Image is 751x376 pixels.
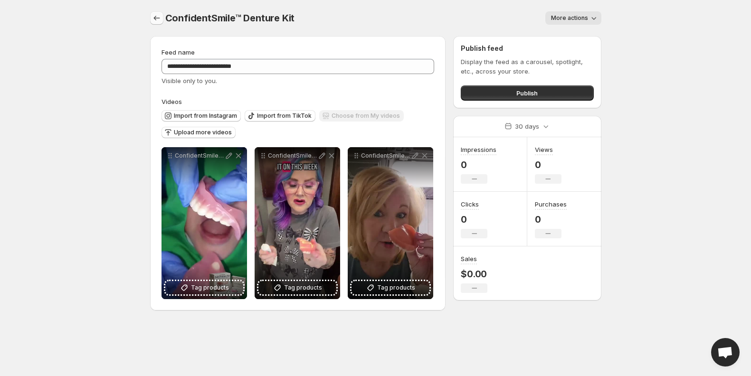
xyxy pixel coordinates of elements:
[165,281,243,294] button: Tag products
[352,281,429,294] button: Tag products
[258,281,336,294] button: Tag products
[461,85,593,101] button: Publish
[461,44,593,53] h2: Publish feed
[461,57,593,76] p: Display the feed as a carousel, spotlight, etc., across your store.
[461,145,496,154] h3: Impressions
[174,129,232,136] span: Upload more videos
[461,214,487,225] p: 0
[174,112,237,120] span: Import from Instagram
[162,48,195,56] span: Feed name
[348,147,433,299] div: ConfidentSmile Denture Kit HavenGlowioTag products
[284,283,322,292] span: Tag products
[535,159,561,170] p: 0
[162,147,247,299] div: ConfidentSmile Denture Kit HavenGlowio 2Tag products
[257,112,312,120] span: Import from TikTok
[361,152,410,160] p: ConfidentSmile Denture Kit HavenGlowio
[461,254,477,263] h3: Sales
[162,127,236,138] button: Upload more videos
[255,147,340,299] div: ConfidentSmile Denture Kit HavenGlowio 1Tag products
[545,11,601,25] button: More actions
[551,14,588,22] span: More actions
[162,77,217,85] span: Visible only to you.
[162,98,182,105] span: Videos
[535,199,567,209] h3: Purchases
[175,152,224,160] p: ConfidentSmile Denture Kit HavenGlowio 2
[515,122,539,131] p: 30 days
[268,152,317,160] p: ConfidentSmile Denture Kit HavenGlowio 1
[516,88,538,98] span: Publish
[162,110,241,122] button: Import from Instagram
[461,159,496,170] p: 0
[711,338,740,367] a: Open chat
[461,199,479,209] h3: Clicks
[535,145,553,154] h3: Views
[461,268,487,280] p: $0.00
[377,283,415,292] span: Tag products
[150,11,163,25] button: Settings
[535,214,567,225] p: 0
[191,283,229,292] span: Tag products
[165,12,295,24] span: ConfidentSmile™ Denture Kit
[245,110,315,122] button: Import from TikTok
